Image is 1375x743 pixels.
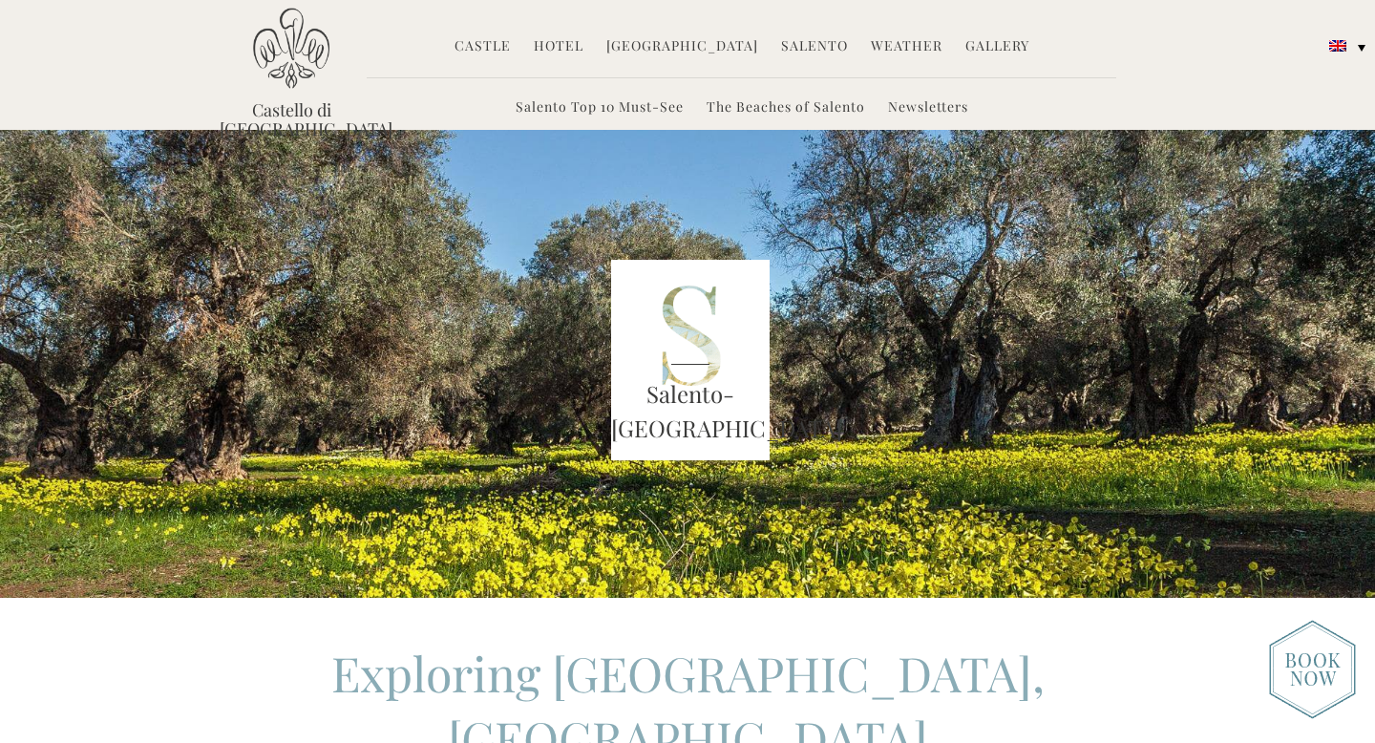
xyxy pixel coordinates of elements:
a: Hotel [534,36,583,58]
h3: Salento-[GEOGRAPHIC_DATA] [611,377,770,445]
img: S_Lett_green.png [611,260,770,460]
a: Gallery [965,36,1029,58]
img: Castello di Ugento [253,8,329,89]
img: English [1329,40,1346,52]
a: Castle [455,36,511,58]
a: Salento [781,36,848,58]
a: The Beaches of Salento [707,97,865,119]
a: Salento Top 10 Must-See [516,97,684,119]
a: Newsletters [888,97,968,119]
img: new-booknow.png [1269,620,1356,719]
a: [GEOGRAPHIC_DATA] [606,36,758,58]
a: Weather [871,36,942,58]
a: Castello di [GEOGRAPHIC_DATA] [220,100,363,138]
